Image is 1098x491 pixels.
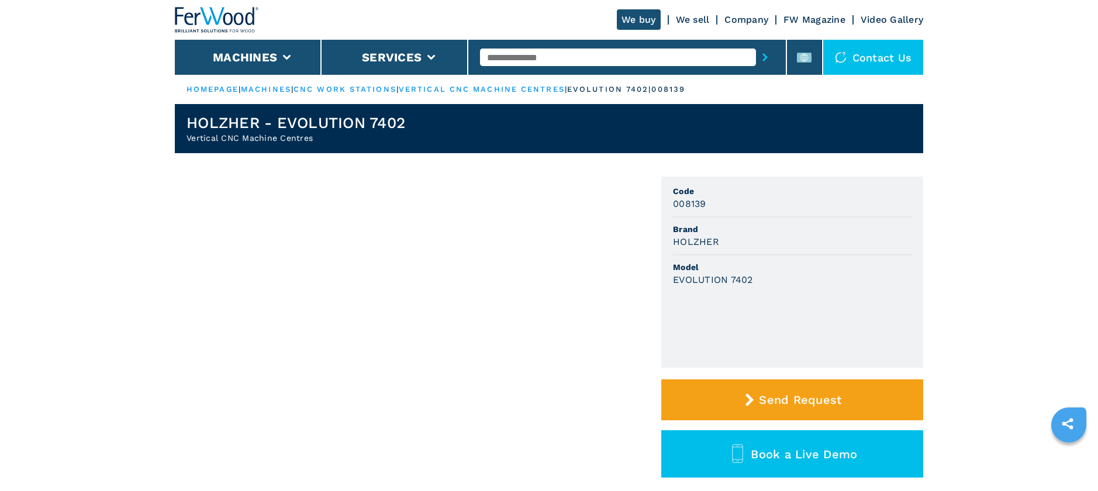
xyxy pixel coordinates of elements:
[396,85,399,94] span: |
[673,197,706,210] h3: 008139
[823,40,924,75] div: Contact us
[651,84,685,95] p: 008139
[187,132,405,144] h2: Vertical CNC Machine Centres
[673,261,911,273] span: Model
[294,85,396,94] a: cnc work stations
[213,50,277,64] button: Machines
[187,113,405,132] h1: HOLZHER - EVOLUTION 7402
[241,85,291,94] a: machines
[175,7,259,33] img: Ferwood
[291,85,294,94] span: |
[751,447,857,461] span: Book a Live Demo
[673,185,911,197] span: Code
[759,393,841,407] span: Send Request
[783,14,845,25] a: FW Magazine
[187,85,239,94] a: HOMEPAGE
[239,85,241,94] span: |
[617,9,661,30] a: We buy
[1048,438,1089,482] iframe: Chat
[673,223,911,235] span: Brand
[756,44,774,71] button: submit-button
[861,14,923,25] a: Video Gallery
[673,235,719,248] h3: HOLZHER
[724,14,768,25] a: Company
[1053,409,1082,438] a: sharethis
[673,273,753,286] h3: EVOLUTION 7402
[661,430,923,478] button: Book a Live Demo
[362,50,422,64] button: Services
[565,85,567,94] span: |
[567,84,652,95] p: evolution 7402 |
[676,14,710,25] a: We sell
[835,51,847,63] img: Contact us
[399,85,565,94] a: vertical cnc machine centres
[661,379,923,420] button: Send Request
